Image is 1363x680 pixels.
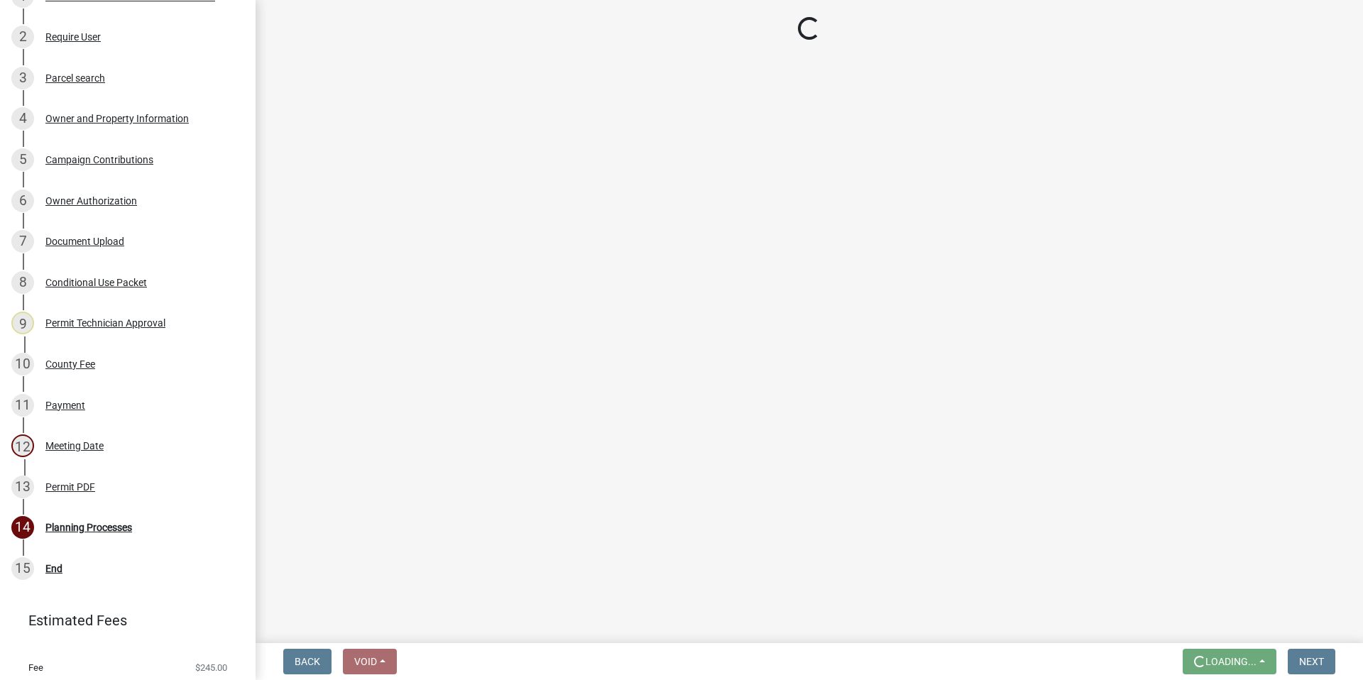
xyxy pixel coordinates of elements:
[28,663,43,672] span: Fee
[45,359,95,369] div: County Fee
[1288,649,1335,674] button: Next
[11,312,34,334] div: 9
[45,441,104,451] div: Meeting Date
[11,516,34,539] div: 14
[11,107,34,130] div: 4
[45,564,62,574] div: End
[45,278,147,287] div: Conditional Use Packet
[11,26,34,48] div: 2
[11,271,34,294] div: 8
[11,476,34,498] div: 13
[11,148,34,171] div: 5
[11,557,34,580] div: 15
[11,353,34,375] div: 10
[1183,649,1276,674] button: Loading...
[45,73,105,83] div: Parcel search
[11,190,34,212] div: 6
[45,155,153,165] div: Campaign Contributions
[1299,656,1324,667] span: Next
[11,230,34,253] div: 7
[1205,656,1257,667] span: Loading...
[354,656,377,667] span: Void
[45,114,189,124] div: Owner and Property Information
[343,649,397,674] button: Void
[45,400,85,410] div: Payment
[11,434,34,457] div: 12
[45,236,124,246] div: Document Upload
[45,196,137,206] div: Owner Authorization
[283,649,332,674] button: Back
[45,32,101,42] div: Require User
[11,394,34,417] div: 11
[195,663,227,672] span: $245.00
[45,522,132,532] div: Planning Processes
[11,606,233,635] a: Estimated Fees
[45,318,165,328] div: Permit Technician Approval
[45,482,95,492] div: Permit PDF
[11,67,34,89] div: 3
[295,656,320,667] span: Back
